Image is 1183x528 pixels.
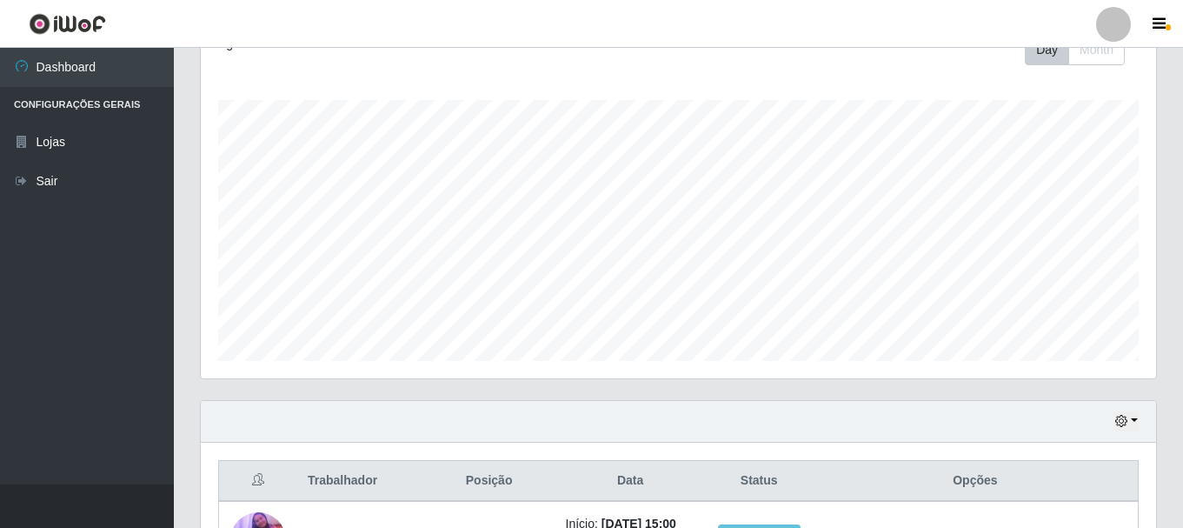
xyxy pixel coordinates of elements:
img: CoreUI Logo [29,13,106,35]
th: Opções [813,461,1139,502]
div: First group [1025,35,1125,65]
button: Month [1068,35,1125,65]
th: Data [555,461,706,502]
th: Status [706,461,813,502]
th: Trabalhador [297,461,423,502]
th: Posição [423,461,555,502]
button: Day [1025,35,1069,65]
div: Toolbar with button groups [1025,35,1139,65]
